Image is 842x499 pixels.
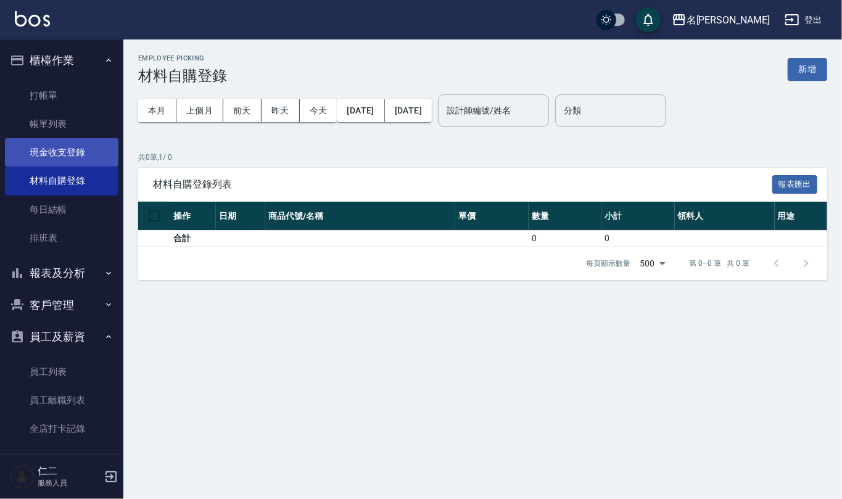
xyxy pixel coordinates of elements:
[5,110,118,138] a: 帳單列表
[153,178,772,191] span: 材料自購登錄列表
[5,358,118,386] a: 員工列表
[265,202,455,231] th: 商品代號/名稱
[586,258,630,269] p: 每頁顯示數量
[601,202,674,231] th: 小計
[216,202,265,231] th: 日期
[300,99,337,122] button: 今天
[138,67,227,85] h3: 材料自購登錄
[5,257,118,289] button: 報表及分析
[687,12,770,28] div: 名[PERSON_NAME]
[675,202,775,231] th: 領料人
[5,224,118,252] a: 排班表
[667,7,775,33] button: 名[PERSON_NAME]
[138,99,176,122] button: 本月
[636,7,661,32] button: save
[138,152,827,163] p: 共 0 筆, 1 / 0
[138,54,227,62] h2: Employee Picking
[5,321,118,353] button: 員工及薪資
[10,464,35,489] img: Person
[223,99,262,122] button: 前天
[15,11,50,27] img: Logo
[5,167,118,195] a: 材料自購登錄
[5,196,118,224] a: 每日結帳
[780,9,827,31] button: 登出
[788,63,827,75] a: 新增
[262,99,300,122] button: 昨天
[788,58,827,81] button: 新增
[455,202,528,231] th: 單價
[38,477,101,489] p: 服務人員
[529,202,601,231] th: 數量
[5,81,118,110] a: 打帳單
[635,247,670,280] div: 500
[5,386,118,414] a: 員工離職列表
[772,175,818,194] button: 報表匯出
[176,99,223,122] button: 上個月
[690,258,749,269] p: 第 0–0 筆 共 0 筆
[772,178,818,189] a: 報表匯出
[5,44,118,76] button: 櫃檯作業
[170,202,216,231] th: 操作
[337,99,384,122] button: [DATE]
[5,138,118,167] a: 現金收支登錄
[385,99,432,122] button: [DATE]
[5,448,118,480] button: 商品管理
[5,414,118,443] a: 全店打卡記錄
[529,231,601,247] td: 0
[170,231,216,247] td: 合計
[38,465,101,477] h5: 仁二
[601,231,674,247] td: 0
[5,289,118,321] button: 客戶管理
